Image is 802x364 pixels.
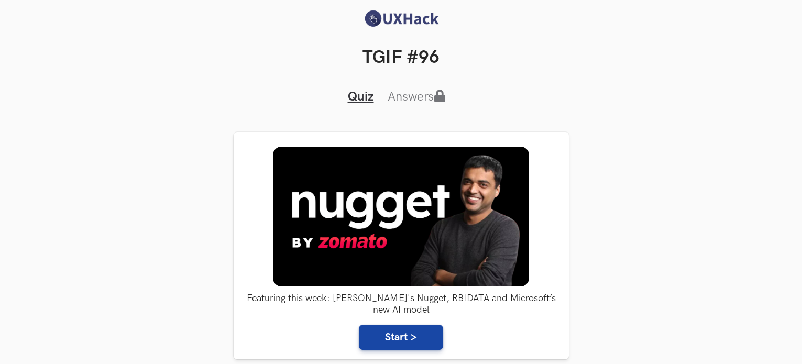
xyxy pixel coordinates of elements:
button: Answers [384,89,455,105]
a: Quiz [348,89,374,104]
h3: Featuring this week: [PERSON_NAME]'s Nugget, RBIDATA and Microsoft’s new AI model [243,293,559,315]
ul: Tabs Interface [323,69,480,106]
img: UXHack [362,9,441,28]
img: Tgif banner [273,147,529,286]
h2: TGIF #96 [17,47,785,69]
button: Start > [359,325,443,350]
